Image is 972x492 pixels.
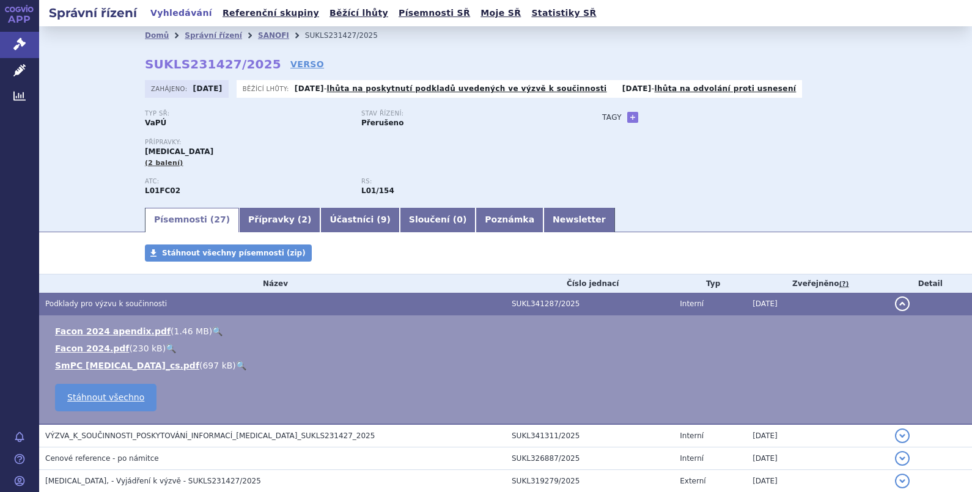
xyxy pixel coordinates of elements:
[361,110,565,117] p: Stav řízení:
[361,178,565,185] p: RS:
[381,215,387,224] span: 9
[258,31,289,40] a: SANOFI
[295,84,607,94] p: -
[133,343,163,353] span: 230 kB
[145,186,180,195] strong: IZATUXIMAB
[680,477,705,485] span: Externí
[145,110,349,117] p: Typ SŘ:
[327,84,607,93] a: lhůta na poskytnutí podkladů uvedených ve výzvě k součinnosti
[680,454,704,463] span: Interní
[214,215,226,224] span: 27
[839,280,849,288] abbr: (?)
[622,84,797,94] p: -
[45,454,159,463] span: Cenové reference - po námitce
[145,244,312,262] a: Stáhnout všechny písemnosti (zip)
[151,84,190,94] span: Zahájeno:
[243,84,292,94] span: Běžící lhůty:
[145,31,169,40] a: Domů
[55,325,960,337] li: ( )
[477,5,525,21] a: Moje SŘ
[55,359,960,372] li: ( )
[528,5,600,21] a: Statistiky SŘ
[320,208,399,232] a: Účastníci (9)
[895,474,910,488] button: detail
[602,110,622,125] h3: Tagy
[301,215,307,224] span: 2
[212,326,223,336] a: 🔍
[39,274,506,293] th: Název
[746,274,888,293] th: Zveřejněno
[145,139,578,146] p: Přípravky:
[476,208,543,232] a: Poznámka
[219,5,323,21] a: Referenční skupiny
[506,274,674,293] th: Číslo jednací
[236,361,246,370] a: 🔍
[361,186,394,195] strong: izatuximab
[361,119,403,127] strong: Přerušeno
[395,5,474,21] a: Písemnosti SŘ
[239,208,320,232] a: Přípravky (2)
[145,208,239,232] a: Písemnosti (27)
[147,5,216,21] a: Vyhledávání
[400,208,476,232] a: Sloučení (0)
[55,326,171,336] a: Facon 2024 apendix.pdf
[45,431,375,440] span: VÝZVA_K_SOUČINNOSTI_POSKYTOVÁNÍ_INFORMACÍ_SARCLISA_SUKLS231427_2025
[145,159,183,167] span: (2 balení)
[506,293,674,315] td: SUKL341287/2025
[145,147,213,156] span: [MEDICAL_DATA]
[185,31,242,40] a: Správní řízení
[55,361,199,370] a: SmPC [MEDICAL_DATA]_cs.pdf
[193,84,223,93] strong: [DATE]
[39,4,147,21] h2: Správní řízení
[326,5,392,21] a: Běžící lhůty
[55,342,960,354] li: ( )
[145,57,281,72] strong: SUKLS231427/2025
[202,361,232,370] span: 697 kB
[680,299,704,308] span: Interní
[746,447,888,470] td: [DATE]
[680,431,704,440] span: Interní
[622,84,652,93] strong: [DATE]
[45,477,261,485] span: SARCLISA, - Vyjádření k výzvě - SUKLS231427/2025
[746,293,888,315] td: [DATE]
[305,26,394,45] li: SUKLS231427/2025
[162,249,306,257] span: Stáhnout všechny písemnosti (zip)
[674,274,746,293] th: Typ
[295,84,324,93] strong: [DATE]
[290,58,324,70] a: VERSO
[506,424,674,447] td: SUKL341311/2025
[889,274,972,293] th: Detail
[654,84,796,93] a: lhůta na odvolání proti usnesení
[55,384,156,411] a: Stáhnout všechno
[45,299,167,308] span: Podklady pro výzvu k součinnosti
[895,296,910,311] button: detail
[145,119,166,127] strong: VaPÚ
[895,451,910,466] button: detail
[174,326,209,336] span: 1.46 MB
[746,424,888,447] td: [DATE]
[145,178,349,185] p: ATC:
[627,112,638,123] a: +
[506,447,674,470] td: SUKL326887/2025
[895,428,910,443] button: detail
[457,215,463,224] span: 0
[55,343,129,353] a: Facon 2024.pdf
[543,208,615,232] a: Newsletter
[166,343,176,353] a: 🔍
